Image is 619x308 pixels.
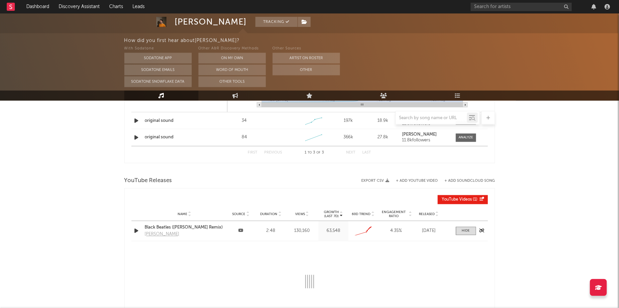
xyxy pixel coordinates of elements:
div: With Sodatone [124,45,192,53]
span: to [308,151,312,155]
input: Search for artists [471,3,572,11]
span: Duration [260,212,277,216]
span: 60D Trend [352,212,371,216]
div: 11.8k followers [402,138,449,143]
span: ( 1 ) [442,198,478,202]
span: Name [178,212,187,216]
button: + Add YouTube Video [396,179,438,183]
button: Export CSV [362,179,390,183]
button: + Add SoundCloud Song [445,179,495,183]
span: Views [295,212,305,216]
div: Other A&R Discovery Methods [198,45,266,53]
span: Released [419,212,435,216]
button: On My Own [198,53,266,64]
a: [PERSON_NAME] [145,231,181,238]
button: Sodatone Snowflake Data [124,76,192,87]
p: (Last 7d) [324,214,339,218]
span: YouTube Videos [442,198,472,202]
input: Search by song name or URL [396,115,467,121]
button: Last [363,151,371,155]
div: + Add YouTube Video [390,179,438,183]
button: Next [346,151,356,155]
div: [PERSON_NAME] [175,17,247,27]
span: Engagement Ratio [380,210,408,218]
button: Other [273,65,340,75]
span: Source [233,212,246,216]
div: 130,160 [287,228,317,235]
div: 2:48 [258,228,284,235]
div: Other Sources [273,45,340,53]
div: 27.8k [367,134,399,141]
strong: [PERSON_NAME] [402,132,437,137]
div: 84 [229,134,260,141]
button: First [248,151,258,155]
button: Sodatone App [124,53,192,64]
button: Other Tools [198,76,266,87]
button: Sodatone Emails [124,65,192,75]
span: of [316,151,320,155]
div: 366k [333,134,364,141]
div: 1 3 3 [296,149,333,157]
button: YouTube Videos(1) [438,195,488,204]
button: Word Of Mouth [198,65,266,75]
a: original sound [145,134,215,141]
a: Black Beatles ([PERSON_NAME] Remix) [145,225,224,231]
div: 63,548 [320,228,347,235]
button: + Add SoundCloud Song [438,179,495,183]
button: Previous [265,151,282,155]
p: Growth [324,210,339,214]
div: [DATE] [415,228,442,235]
button: Tracking [255,17,298,27]
div: 4.35 % [380,228,412,235]
a: [PERSON_NAME] [402,132,449,137]
button: Artist on Roster [273,53,340,64]
span: YouTube Releases [124,177,172,185]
